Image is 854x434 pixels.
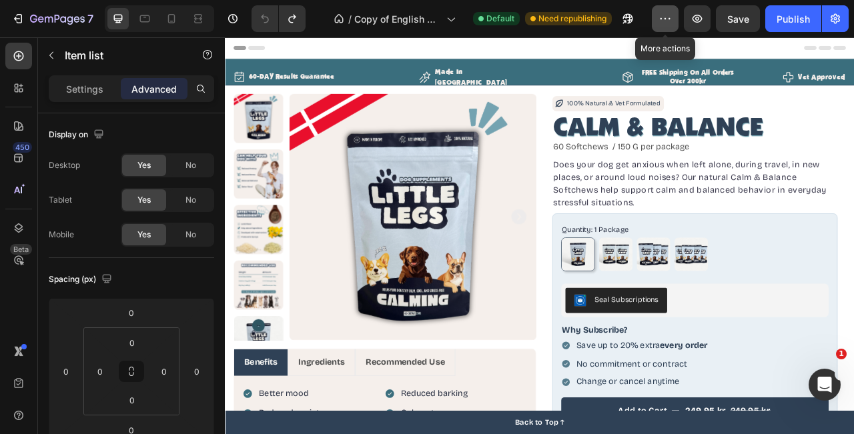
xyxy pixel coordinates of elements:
[49,159,80,171] div: Desktop
[765,5,821,32] button: Publish
[447,383,614,402] p: Save up to 20% extra
[5,5,99,32] button: 7
[429,365,767,379] p: Why Subscribe?
[809,369,841,401] iframe: Intercom live chat
[137,194,151,206] span: Yes
[418,154,779,218] p: Does your dog get anxious when left alone, during travel, in new places, or around loud noises? O...
[93,407,152,419] strong: Ingredients
[538,13,606,25] span: Need republishing
[185,159,196,171] span: No
[49,271,115,289] div: Spacing (px)
[179,407,280,419] strong: Recommended Use
[362,217,385,240] button: Carousel Next Arrow
[65,47,178,63] p: Item list
[87,11,93,27] p: 7
[348,12,352,26] span: /
[433,319,562,351] button: Seal Subscriptions
[24,407,67,419] strong: Benefits
[34,359,50,375] button: Carousel Next Arrow
[444,327,460,343] img: SealSubscriptions.png
[716,5,760,32] button: Save
[436,77,554,92] p: 100% Natural & Vet Formulated
[49,194,72,206] div: Tablet
[267,37,396,63] p: Made In [GEOGRAPHIC_DATA]
[523,38,656,63] h2: FREE Shipping On All Orders Over 300kr
[777,12,810,26] div: Publish
[56,361,76,381] input: 0
[185,229,196,241] span: No
[10,244,32,255] div: Beta
[185,194,196,206] span: No
[137,229,151,241] span: Yes
[49,126,107,144] div: Display on
[137,159,151,171] span: Yes
[154,361,174,381] input: 0px
[225,37,854,434] iframe: Design area
[418,133,779,147] p: 60 Softchews / 150 G per package
[119,333,145,353] input: 0px
[66,82,103,96] p: Settings
[416,97,780,131] h1: CALM & BALANCE
[49,229,74,241] div: Mobile
[118,303,145,323] input: 0
[486,13,514,25] span: Default
[447,406,614,425] p: No commitment or contract
[470,327,552,341] div: Seal Subscriptions
[727,13,749,25] span: Save
[13,142,32,153] div: 450
[90,361,110,381] input: 0px
[131,82,177,96] p: Advanced
[554,385,614,398] strong: every order
[119,390,145,410] input: 0px
[836,349,847,359] span: 1
[729,44,789,57] p: Vet Approved
[354,12,441,26] span: Copy of English with normal pallete- [DATE] 15:41:40
[252,5,306,32] div: Undo/Redo
[428,235,515,255] legend: Quantity: 1 Package
[187,361,207,381] input: 0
